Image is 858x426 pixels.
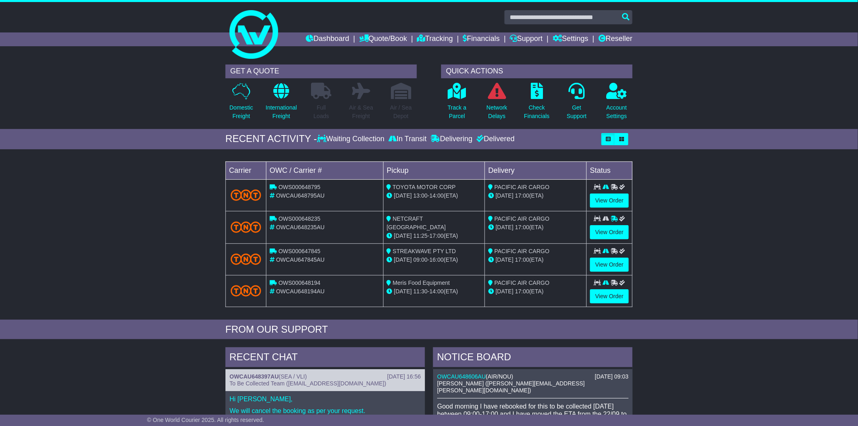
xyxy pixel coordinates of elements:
div: (ETA) [488,287,583,296]
span: AIR/NOU [488,373,511,380]
img: TNT_Domestic.png [231,254,261,265]
p: Account Settings [607,103,627,120]
p: Track a Parcel [448,103,466,120]
span: 11:30 [414,288,428,295]
a: OWCAU648397AU [230,373,279,380]
span: 09:00 [414,256,428,263]
span: 11:25 [414,232,428,239]
span: 17:00 [515,224,529,230]
div: In Transit [386,135,429,144]
div: - (ETA) [387,191,482,200]
p: Air & Sea Freight [349,103,373,120]
span: [DATE] [495,288,513,295]
span: OWCAU648795AU [276,192,325,199]
div: ( ) [230,373,421,380]
a: View Order [590,194,629,208]
div: (ETA) [488,223,583,232]
a: Dashboard [306,32,349,46]
span: [DATE] [495,192,513,199]
span: OWS000648795 [279,184,321,190]
a: CheckFinancials [524,82,550,125]
a: InternationalFreight [265,82,297,125]
span: 17:00 [515,256,529,263]
span: NETCRAFT [GEOGRAPHIC_DATA] [387,215,446,230]
span: 14:00 [429,288,444,295]
td: Delivery [485,161,587,179]
span: PACIFIC AIR CARGO [494,248,549,254]
p: Hi [PERSON_NAME], [230,395,421,403]
a: NetworkDelays [486,82,508,125]
p: Domestic Freight [230,103,253,120]
a: Support [510,32,543,46]
a: View Order [590,225,629,239]
div: [DATE] 09:03 [595,373,628,380]
a: Reseller [598,32,633,46]
a: Settings [553,32,588,46]
div: GET A QUOTE [225,65,417,78]
span: OWS000647845 [279,248,321,254]
a: AccountSettings [606,82,628,125]
span: 17:00 [515,192,529,199]
p: We will cancel the booking as per your request. [230,407,421,415]
span: [DATE] [394,232,412,239]
span: To Be Collected Team ([EMAIL_ADDRESS][DOMAIN_NAME]) [230,380,386,387]
span: OWS000648235 [279,215,321,222]
span: Meris Food Equipment [393,280,450,286]
img: TNT_Domestic.png [231,222,261,232]
a: View Order [590,289,629,303]
a: GetSupport [566,82,587,125]
a: View Order [590,258,629,272]
p: Get Support [567,103,587,120]
div: FROM OUR SUPPORT [225,324,633,336]
a: OWCAU648606AU [437,373,486,380]
div: [DATE] 16:56 [387,373,421,380]
div: (ETA) [488,191,583,200]
span: TOYOTA MOTOR CORP [393,184,456,190]
div: (ETA) [488,256,583,264]
p: Network Delays [487,103,507,120]
span: PACIFIC AIR CARGO [494,280,549,286]
span: 17:00 [515,288,529,295]
td: Status [587,161,633,179]
span: [PERSON_NAME] ([PERSON_NAME][EMAIL_ADDRESS][PERSON_NAME][DOMAIN_NAME]) [437,380,585,394]
div: QUICK ACTIONS [441,65,633,78]
div: ( ) [437,373,628,380]
p: Air / Sea Depot [390,103,412,120]
span: PACIFIC AIR CARGO [494,215,549,222]
div: RECENT ACTIVITY - [225,133,317,145]
div: Delivered [474,135,515,144]
img: TNT_Domestic.png [231,189,261,200]
span: OWCAU648194AU [276,288,325,295]
td: Carrier [226,161,266,179]
span: © One World Courier 2025. All rights reserved. [147,417,264,423]
span: 14:00 [429,192,444,199]
div: - (ETA) [387,232,482,240]
div: Waiting Collection [317,135,386,144]
div: - (ETA) [387,256,482,264]
div: RECENT CHAT [225,347,425,369]
a: Tracking [417,32,453,46]
a: DomesticFreight [229,82,253,125]
a: Financials [463,32,500,46]
span: SEA / VLI [281,373,305,380]
span: OWCAU648235AU [276,224,325,230]
span: [DATE] [394,256,412,263]
span: 16:00 [429,256,444,263]
span: OWS000648194 [279,280,321,286]
div: Delivering [429,135,474,144]
span: [DATE] [394,192,412,199]
td: Pickup [383,161,485,179]
p: International Freight [266,103,297,120]
img: TNT_Domestic.png [231,285,261,296]
p: Full Loads [311,103,331,120]
span: [DATE] [495,224,513,230]
a: Track aParcel [447,82,467,125]
span: STREAKWAVE PTY LTD [393,248,456,254]
span: [DATE] [495,256,513,263]
div: NOTICE BOARD [433,347,633,369]
p: Good morning I have rebooked for this to be collected [DATE] between 09:00-17:00 and I have moved... [437,402,628,426]
a: Quote/Book [359,32,407,46]
span: 17:00 [429,232,444,239]
td: OWC / Carrier # [266,161,384,179]
span: OWCAU647845AU [276,256,325,263]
